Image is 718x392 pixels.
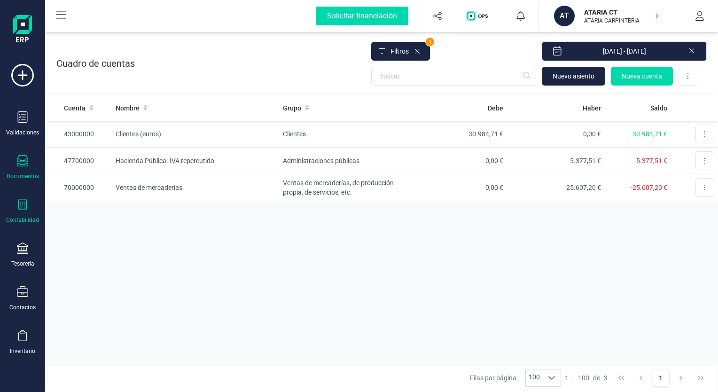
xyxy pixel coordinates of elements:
[593,373,600,383] span: de
[526,369,543,386] span: 100
[371,67,536,86] input: Buscar
[542,67,605,86] button: Nuevo asiento
[622,71,662,81] span: Nueva cuenta
[604,373,608,383] span: 3
[10,347,35,355] div: Inventario
[554,6,575,26] div: AT
[45,121,112,148] td: 43000000
[565,373,569,383] span: 1
[578,373,589,383] span: 100
[279,121,409,148] td: Clientes
[409,174,507,201] td: 0,00 €
[584,17,659,24] p: ATARIA CARPINTERIA
[426,38,434,46] span: 1
[116,103,140,113] span: Nombre
[692,369,710,387] button: Last Page
[583,103,601,113] span: Haber
[409,148,507,174] td: 0,00 €
[488,103,503,113] span: Debe
[507,121,605,148] td: 0,00 €
[390,47,409,56] span: Filtros
[304,1,420,31] button: Solicitar financiación
[461,1,497,31] button: Logo de OPS
[11,260,34,267] div: Tesorería
[279,148,409,174] td: Administraciones públicas
[45,174,112,201] td: 70000000
[283,103,301,113] span: Grupo
[612,369,630,387] button: First Page
[467,11,492,21] img: Logo de OPS
[672,369,690,387] button: Next Page
[45,148,112,174] td: 47700000
[507,174,605,201] td: 25.607,20 €
[6,129,39,136] div: Validaciones
[584,8,659,17] p: ATARIA CT
[6,216,39,224] div: Contabilidad
[7,172,39,180] div: Documentos
[611,67,673,86] button: Nueva cuenta
[13,15,32,45] img: Logo Finanedi
[64,103,86,113] span: Cuenta
[371,42,430,61] button: Filtros
[634,157,667,165] span: -5.377,51 €
[112,174,279,201] td: Ventas de mercaderías
[632,369,650,387] button: Previous Page
[652,369,670,387] button: Page 1
[553,71,594,81] span: Nuevo asiento
[112,148,279,174] td: Hacienda Pública. IVA repercutido
[631,184,667,191] span: -25.607,20 €
[650,103,667,113] span: Saldo
[9,304,36,311] div: Contactos
[565,373,608,383] div: -
[632,130,667,138] span: 30.984,71 €
[470,369,561,387] div: Filas por página:
[112,121,279,148] td: Clientes (euros)
[550,1,671,31] button: ATATARIA CTATARIA CARPINTERIA
[56,57,135,70] p: Cuadro de cuentas
[316,7,408,25] div: Solicitar financiación
[279,174,409,201] td: Ventas de mercaderías, de producción propia, de servicios, etc.
[409,121,507,148] td: 30.984,71 €
[507,148,605,174] td: 5.377,51 €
